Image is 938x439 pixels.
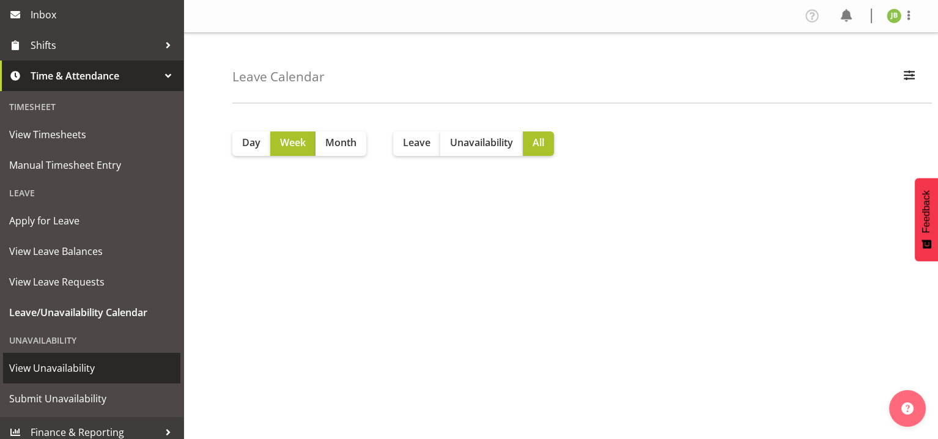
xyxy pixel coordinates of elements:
[3,94,180,119] div: Timesheet
[901,402,914,415] img: help-xxl-2.png
[9,359,174,377] span: View Unavailability
[232,131,270,156] button: Day
[3,297,180,328] a: Leave/Unavailability Calendar
[9,156,174,174] span: Manual Timesheet Entry
[325,135,356,150] span: Month
[9,212,174,230] span: Apply for Leave
[887,9,901,23] img: jonathan-braddock11609.jpg
[9,273,174,291] span: View Leave Requests
[393,131,440,156] button: Leave
[3,150,180,180] a: Manual Timesheet Entry
[270,131,316,156] button: Week
[915,178,938,261] button: Feedback - Show survey
[896,64,922,90] button: Filter Employees
[232,70,325,84] h4: Leave Calendar
[523,131,554,156] button: All
[316,131,366,156] button: Month
[3,236,180,267] a: View Leave Balances
[9,303,174,322] span: Leave/Unavailability Calendar
[280,135,306,150] span: Week
[9,389,174,408] span: Submit Unavailability
[3,328,180,353] div: Unavailability
[242,135,260,150] span: Day
[31,67,159,85] span: Time & Attendance
[440,131,523,156] button: Unavailability
[31,36,159,54] span: Shifts
[921,190,932,233] span: Feedback
[403,135,430,150] span: Leave
[3,180,180,205] div: Leave
[533,135,544,150] span: All
[9,242,174,260] span: View Leave Balances
[3,205,180,236] a: Apply for Leave
[3,267,180,297] a: View Leave Requests
[3,383,180,414] a: Submit Unavailability
[9,125,174,144] span: View Timesheets
[3,353,180,383] a: View Unavailability
[3,119,180,150] a: View Timesheets
[450,135,513,150] span: Unavailability
[31,6,177,24] span: Inbox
